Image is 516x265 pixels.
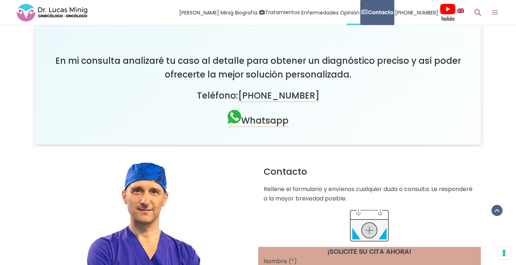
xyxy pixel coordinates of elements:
[41,89,475,103] h3: Teléfono:
[265,8,300,17] span: Tratamientos
[238,90,319,102] a: [PHONE_NUMBER]
[368,9,394,16] strong: Contacto
[340,8,360,17] span: Opinión
[440,3,456,21] img: Videos Youtube Ginecología
[264,185,475,203] p: Rellene el formulario y envíenos cualquier duda o consulta. Le responderé a la mayor brevedad pos...
[235,8,257,17] span: Biografía
[301,8,339,17] span: Enfermedades
[395,8,438,17] span: [PHONE_NUMBER]
[327,247,411,256] strong: ¡SOLICITE SU CITA AHORA!
[348,203,391,247] img: Contacto Ginecólogo Valencia
[41,54,475,82] h3: En mi consulta analizaré tu caso al detalle para obtener un diagnóstico preciso y así poder ofrec...
[227,115,289,127] a: Whatsapp
[457,8,464,13] img: language english
[227,110,241,124] img: Contacta por Whatsapp Dr Lucas Minig Valencia España. Ginecólogo cita por whatsapp
[179,8,234,17] span: [PERSON_NAME] Minig
[498,247,510,259] button: Sus preferencias de consentimiento para tecnologías de seguimiento
[264,166,475,177] h2: Contacto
